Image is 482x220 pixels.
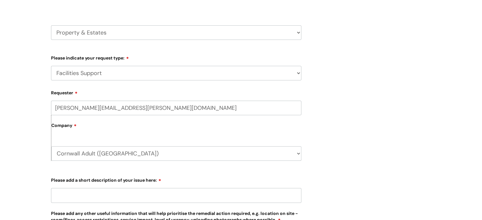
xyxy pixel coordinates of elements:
[51,88,301,96] label: Requester
[51,101,301,115] input: Email
[51,53,301,61] label: Please indicate your request type:
[51,121,301,135] label: Company
[51,175,301,183] label: Please add a short description of your issue here:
